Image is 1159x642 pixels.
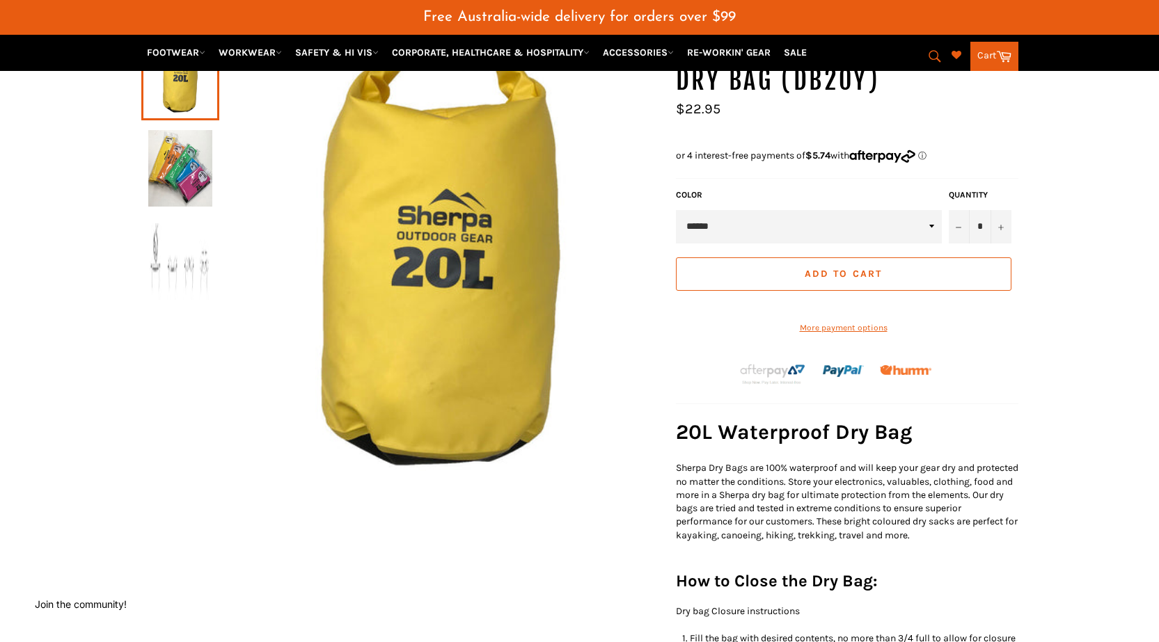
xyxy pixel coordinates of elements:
h3: How to Close the Dry Bag: [676,570,1018,593]
span: Free Australia-wide delivery for orders over $99 [423,10,736,24]
label: Quantity [949,189,1011,201]
button: Reduce item quantity by one [949,210,970,243]
img: paypal.png [823,351,864,392]
a: Cart [970,42,1018,71]
a: SAFETY & HI VIS [290,40,384,65]
a: CORPORATE, HEALTHCARE & HOSPITALITY [386,40,595,65]
p: Sherpa Dry Bags are 100% waterproof and will keep your gear dry and protected no matter the condi... [676,461,1018,542]
img: SHERPA 20L Waterproof Dry Bag - Workin Gear [148,223,212,300]
a: SALE [778,40,812,65]
a: FOOTWEAR [141,40,211,65]
h2: 20L Waterproof Dry Bag [676,418,1018,447]
a: ACCESSORIES [597,40,679,65]
a: WORKWEAR [213,40,287,65]
img: SHERPA 20L Waterproof Dry Bag - Workin Gear [219,29,662,471]
label: Color [676,189,942,201]
a: RE-WORKIN' GEAR [681,40,776,65]
img: SHERPA 20L Waterproof Dry Bag - Workin Gear [148,130,212,207]
img: Humm_core_logo_RGB-01_300x60px_small_195d8312-4386-4de7-b182-0ef9b6303a37.png [880,365,931,376]
span: Dry bag Closure instructions [676,605,800,617]
a: More payment options [676,322,1011,334]
button: Increase item quantity by one [991,210,1011,243]
img: Afterpay-Logo-on-dark-bg_large.png [739,362,807,386]
span: $22.95 [676,101,720,117]
button: Join the community! [35,598,127,610]
button: Add to Cart [676,257,1011,291]
span: Add to Cart [805,268,882,280]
